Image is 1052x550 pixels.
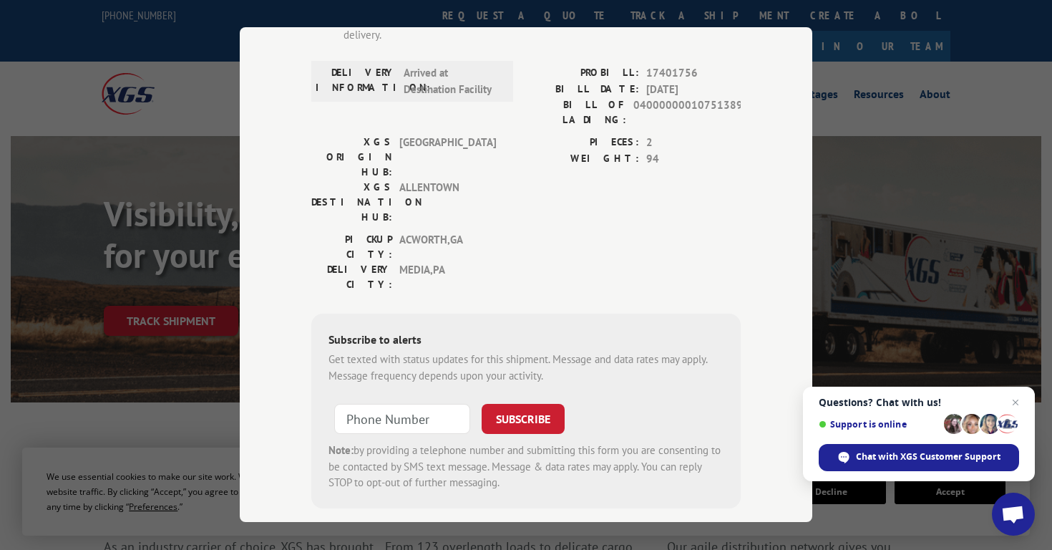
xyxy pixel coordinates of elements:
span: Questions? Chat with us! [819,397,1019,408]
span: Support is online [819,419,939,430]
span: ALLENTOWN [399,180,496,225]
div: by providing a telephone number and submitting this form you are consenting to be contacted by SM... [328,443,724,491]
a: Open chat [992,493,1035,536]
label: DELIVERY CITY: [311,262,392,292]
span: 94 [646,151,741,168]
span: Arrived at Destination Facility [404,65,500,97]
label: DELIVERY INFORMATION: [316,65,396,97]
label: XGS ORIGIN HUB: [311,135,392,180]
div: Get texted with status updates for this shipment. Message and data rates may apply. Message frequ... [328,352,724,384]
span: [DATE] [646,82,741,98]
input: Phone Number [334,404,470,434]
span: Chat with XGS Customer Support [819,444,1019,471]
label: XGS DESTINATION HUB: [311,180,392,225]
span: [GEOGRAPHIC_DATA] [399,135,496,180]
span: ACWORTH , GA [399,232,496,262]
label: PICKUP CITY: [311,232,392,262]
strong: Note: [328,443,354,457]
span: MEDIA , PA [399,262,496,292]
label: BILL DATE: [526,82,639,98]
div: Subscribe to alerts [328,331,724,352]
label: PROBILL: [526,65,639,82]
button: SUBSCRIBE [482,404,565,434]
label: BILL OF LADING: [526,97,626,127]
span: 17401756 [646,65,741,82]
label: PIECES: [526,135,639,151]
span: Chat with XGS Customer Support [856,450,1000,463]
span: 04000000010751389 [633,97,741,127]
span: 2 [646,135,741,151]
label: WEIGHT: [526,151,639,168]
